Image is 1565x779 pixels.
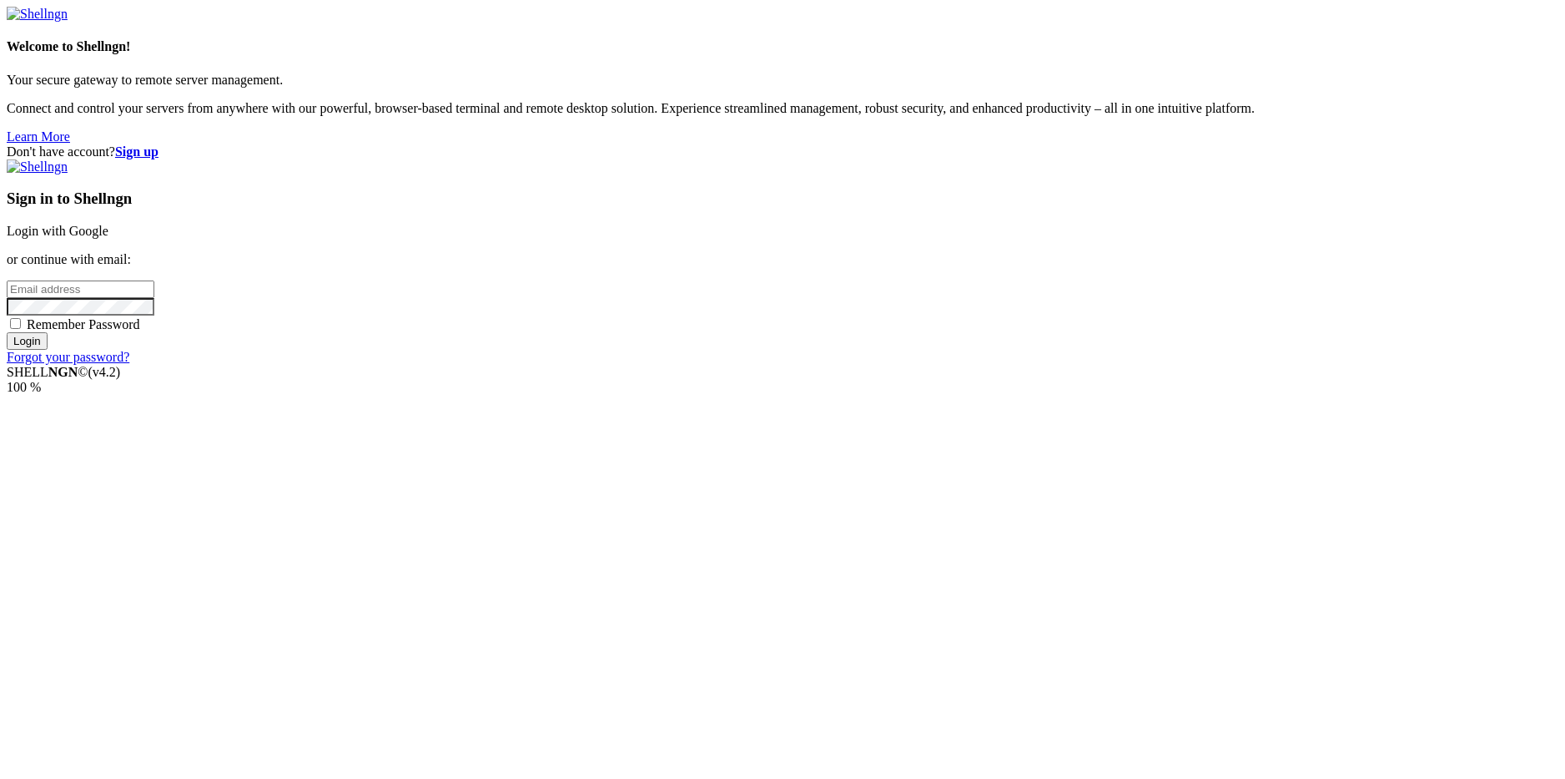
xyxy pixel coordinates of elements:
a: Forgot your password? [7,350,129,364]
div: 100 % [7,380,1558,395]
p: or continue with email: [7,252,1558,267]
div: Don't have account? [7,144,1558,159]
span: 4.2.0 [88,365,121,379]
input: Login [7,332,48,350]
input: Remember Password [10,318,21,329]
b: NGN [48,365,78,379]
a: Login with Google [7,224,108,238]
span: SHELL © [7,365,120,379]
p: Your secure gateway to remote server management. [7,73,1558,88]
a: Sign up [115,144,159,159]
img: Shellngn [7,159,68,175]
p: Connect and control your servers from anywhere with our powerful, browser-based terminal and remo... [7,101,1558,116]
h3: Sign in to Shellngn [7,190,1558,208]
a: Learn More [7,129,70,144]
h4: Welcome to Shellngn! [7,39,1558,54]
img: Shellngn [7,7,68,22]
input: Email address [7,281,154,298]
span: Remember Password [27,317,140,331]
